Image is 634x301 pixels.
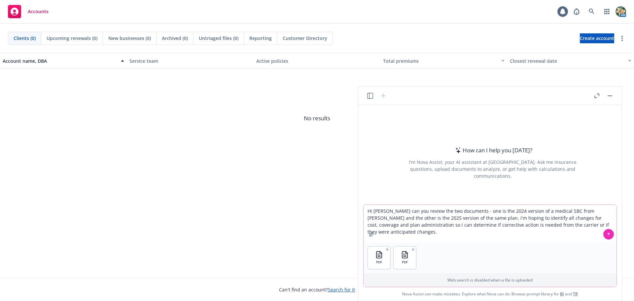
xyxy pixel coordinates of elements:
[5,2,51,21] a: Accounts
[162,35,188,42] span: Archived (0)
[380,53,507,69] button: Total premiums
[3,57,117,64] div: Account name, DBA
[328,286,355,293] a: Search for it
[364,205,616,242] textarea: Hi [PERSON_NAME] can you review the two documents - one is the 2024 version of a medical SBC from...
[394,246,416,269] button: PDF
[249,35,272,42] span: Reporting
[199,35,238,42] span: Untriaged files (0)
[400,159,585,179] div: I'm Nova Assist, your AI assistant at [GEOGRAPHIC_DATA]. Ask me insurance questions, upload docum...
[600,5,614,18] a: Switch app
[618,34,626,42] a: more
[580,32,614,45] span: Create account
[368,246,390,269] button: PDF
[507,53,634,69] button: Closest renewal date
[14,35,36,42] span: Clients (0)
[254,53,380,69] button: Active policies
[402,287,578,301] span: Nova Assist can make mistakes. Explore what Nova can do: Browse prompt library for and
[129,57,251,64] div: Service team
[570,5,583,18] a: Report a Bug
[560,291,564,297] a: BI
[279,286,355,293] span: Can't find an account?
[580,33,614,43] a: Create account
[108,35,151,42] span: New businesses (0)
[376,260,382,264] span: PDF
[256,57,378,64] div: Active policies
[453,146,532,155] div: How can I help you [DATE]?
[368,277,613,283] p: Web search is disabled when a file is uploaded
[402,260,408,264] span: PDF
[510,57,624,64] div: Closest renewal date
[283,35,327,42] span: Customer Directory
[585,5,598,18] a: Search
[383,57,497,64] div: Total premiums
[47,35,97,42] span: Upcoming renewals (0)
[28,9,49,14] span: Accounts
[616,6,626,17] img: photo
[573,291,578,297] a: TR
[127,53,254,69] button: Service team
